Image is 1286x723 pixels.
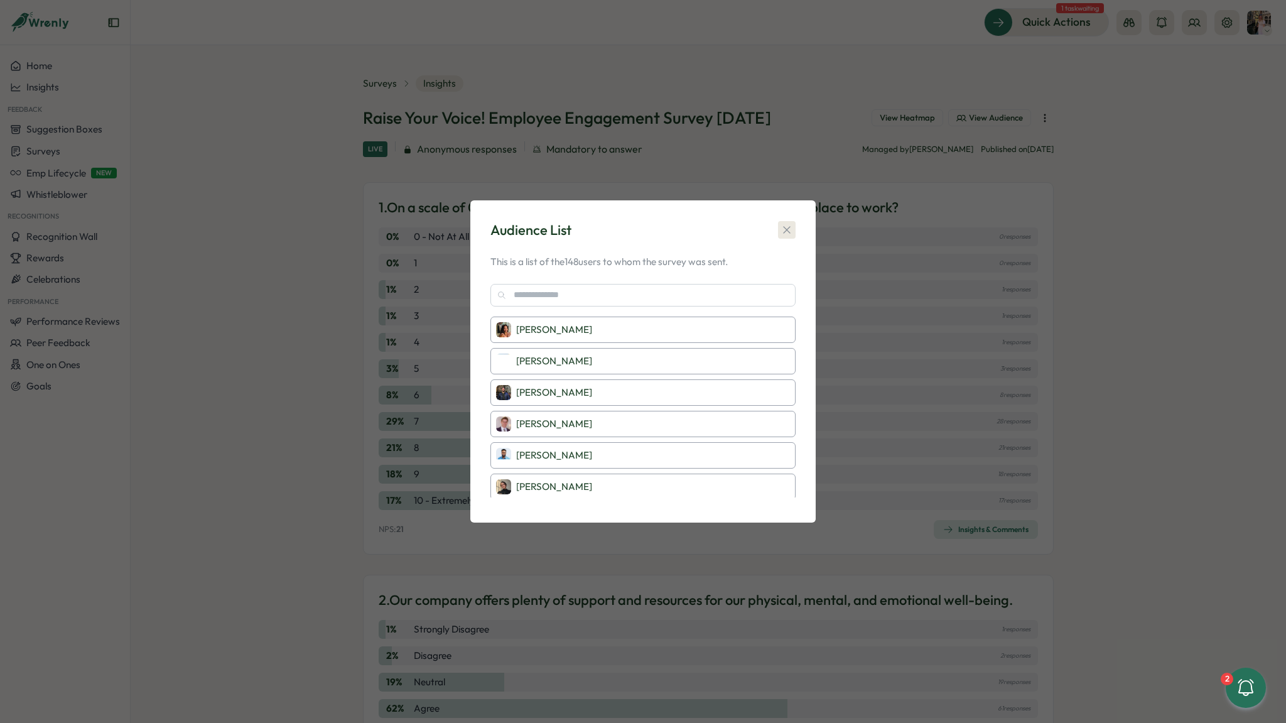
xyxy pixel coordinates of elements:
[1221,673,1233,685] div: 2
[496,322,511,337] img: Viveca Riley
[516,448,592,462] p: [PERSON_NAME]
[516,480,592,494] p: [PERSON_NAME]
[516,323,592,337] p: [PERSON_NAME]
[516,417,592,431] p: [PERSON_NAME]
[496,385,511,400] img: Jose Bachoir
[496,448,511,463] img: Damilola Olotu
[516,354,592,368] p: [PERSON_NAME]
[516,386,592,400] p: [PERSON_NAME]
[490,255,796,269] p: This is a list of the 148 users to whom the survey was sent.
[496,479,511,494] img: Sophia Whitham
[496,416,511,432] img: Brendan Lawton
[496,354,511,369] img: Ines Coulon
[490,220,571,240] div: Audience List
[1226,668,1266,708] button: 2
